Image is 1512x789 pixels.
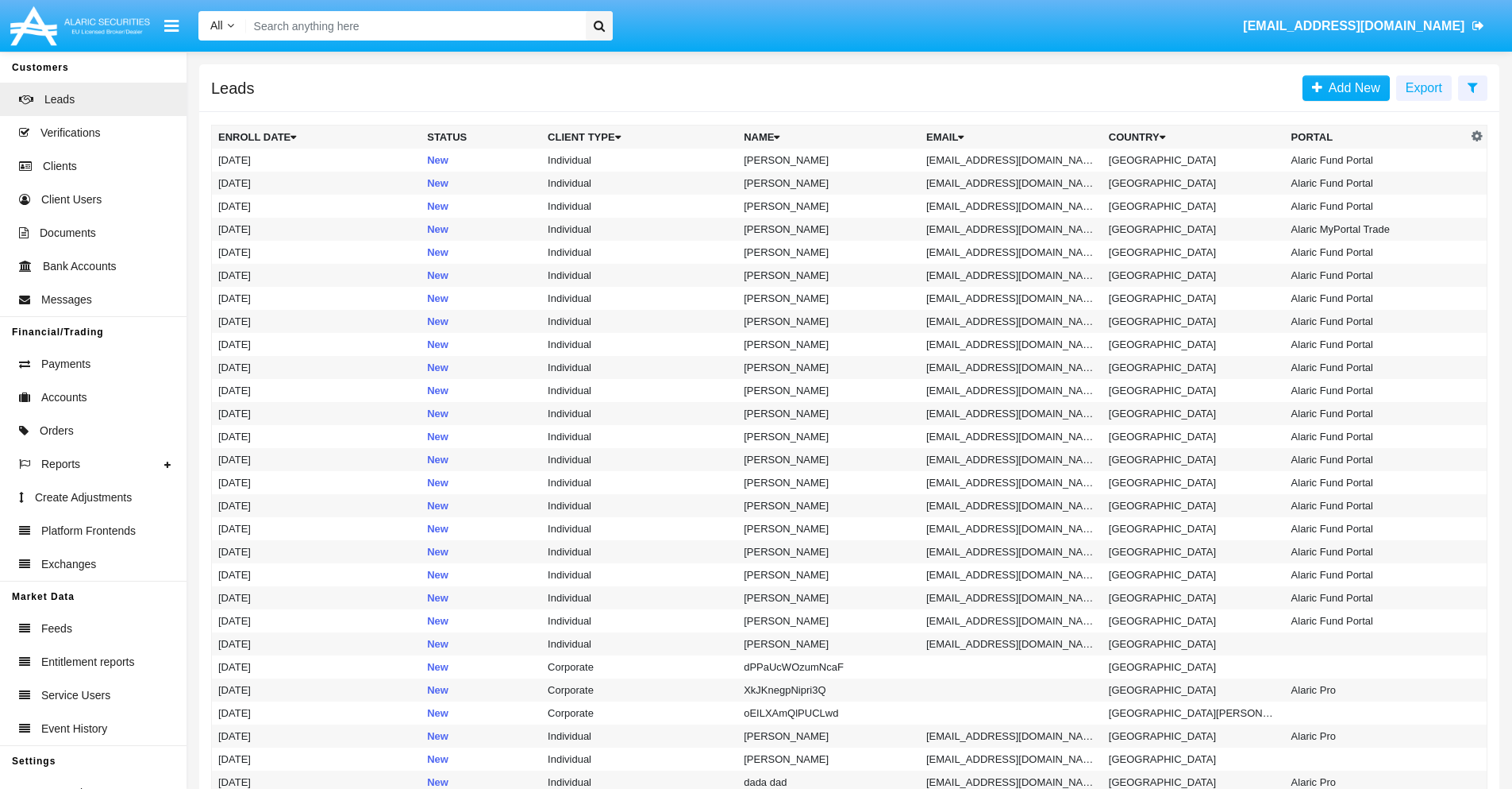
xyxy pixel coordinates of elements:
td: Alaric Fund Portal [1285,448,1468,471]
td: [DATE] [212,725,421,748]
td: Individual [541,609,737,632]
td: [DATE] [212,632,421,656]
td: Individual [541,264,737,287]
td: Alaric Fund Portal [1285,402,1468,425]
td: [EMAIL_ADDRESS][DOMAIN_NAME] [920,195,1102,218]
td: [EMAIL_ADDRESS][DOMAIN_NAME] [920,448,1102,471]
td: [DATE] [212,425,421,448]
td: Individual [541,540,737,563]
td: [GEOGRAPHIC_DATA] [1102,356,1285,379]
td: [GEOGRAPHIC_DATA] [1102,609,1285,632]
a: All [198,17,246,34]
td: Individual [541,379,737,402]
td: New [421,356,541,379]
td: New [421,287,541,310]
td: Individual [541,333,737,356]
td: [DATE] [212,241,421,264]
td: [DATE] [212,540,421,563]
td: [DATE] [212,356,421,379]
td: New [421,172,541,195]
span: Reports [41,456,80,473]
span: Add New [1322,81,1380,95]
td: [PERSON_NAME] [737,195,920,218]
span: Create Adjustments [35,489,132,506]
td: [GEOGRAPHIC_DATA] [1102,471,1285,494]
th: Email [920,126,1102,149]
td: Alaric Fund Portal [1285,195,1468,218]
span: Messages [41,292,92,308]
td: [DATE] [212,517,421,540]
span: Event History [41,721,107,737]
td: Individual [541,563,737,586]
span: Export [1406,81,1442,95]
td: oEILXAmQlPUCLwd [737,702,920,725]
td: [GEOGRAPHIC_DATA] [1102,494,1285,517]
td: [EMAIL_ADDRESS][DOMAIN_NAME] [920,333,1102,356]
td: Individual [541,356,737,379]
td: [DATE] [212,609,421,632]
td: [DATE] [212,379,421,402]
td: [EMAIL_ADDRESS][DOMAIN_NAME] [920,586,1102,609]
td: New [421,310,541,333]
span: Payments [41,356,90,373]
td: [DATE] [212,656,421,679]
td: Alaric Fund Portal [1285,609,1468,632]
td: New [421,195,541,218]
td: Individual [541,287,737,310]
td: [GEOGRAPHIC_DATA] [1102,448,1285,471]
td: New [421,448,541,471]
td: Corporate [541,679,737,702]
td: [PERSON_NAME] [737,609,920,632]
td: Individual [541,632,737,656]
td: [GEOGRAPHIC_DATA][PERSON_NAME] [1102,702,1285,725]
input: Search [246,11,580,41]
td: Alaric Fund Portal [1285,241,1468,264]
td: [GEOGRAPHIC_DATA] [1102,679,1285,702]
td: [EMAIL_ADDRESS][DOMAIN_NAME] [920,494,1102,517]
td: [GEOGRAPHIC_DATA] [1102,195,1285,218]
th: Enroll Date [212,126,421,149]
span: Client Users [41,191,102,208]
td: Individual [541,172,737,195]
td: Individual [541,517,737,540]
td: Individual [541,748,737,771]
span: Verifications [40,125,100,141]
th: Portal [1285,126,1468,149]
th: Name [737,126,920,149]
td: [DATE] [212,287,421,310]
td: New [421,748,541,771]
td: [PERSON_NAME] [737,310,920,333]
td: [DATE] [212,471,421,494]
td: Individual [541,195,737,218]
td: [EMAIL_ADDRESS][DOMAIN_NAME] [920,172,1102,195]
td: Alaric Fund Portal [1285,586,1468,609]
td: New [421,264,541,287]
td: Alaric Fund Portal [1285,172,1468,195]
td: [GEOGRAPHIC_DATA] [1102,379,1285,402]
td: New [421,679,541,702]
td: [GEOGRAPHIC_DATA] [1102,241,1285,264]
td: [PERSON_NAME] [737,218,920,241]
th: Status [421,126,541,149]
td: [GEOGRAPHIC_DATA] [1102,218,1285,241]
td: New [421,540,541,563]
td: New [421,586,541,609]
td: [PERSON_NAME] [737,563,920,586]
td: [GEOGRAPHIC_DATA] [1102,656,1285,679]
td: [GEOGRAPHIC_DATA] [1102,264,1285,287]
td: [PERSON_NAME] [737,241,920,264]
td: Alaric Fund Portal [1285,425,1468,448]
td: [EMAIL_ADDRESS][DOMAIN_NAME] [920,356,1102,379]
td: Alaric Fund Portal [1285,356,1468,379]
td: [DATE] [212,494,421,517]
td: [EMAIL_ADDRESS][DOMAIN_NAME] [920,218,1102,241]
td: [DATE] [212,748,421,771]
td: [EMAIL_ADDRESS][DOMAIN_NAME] [920,310,1102,333]
td: [DATE] [212,702,421,725]
td: [EMAIL_ADDRESS][DOMAIN_NAME] [920,609,1102,632]
td: [EMAIL_ADDRESS][DOMAIN_NAME] [920,632,1102,656]
span: [EMAIL_ADDRESS][DOMAIN_NAME] [1243,19,1464,33]
td: New [421,241,541,264]
td: [PERSON_NAME] [737,471,920,494]
td: Individual [541,586,737,609]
